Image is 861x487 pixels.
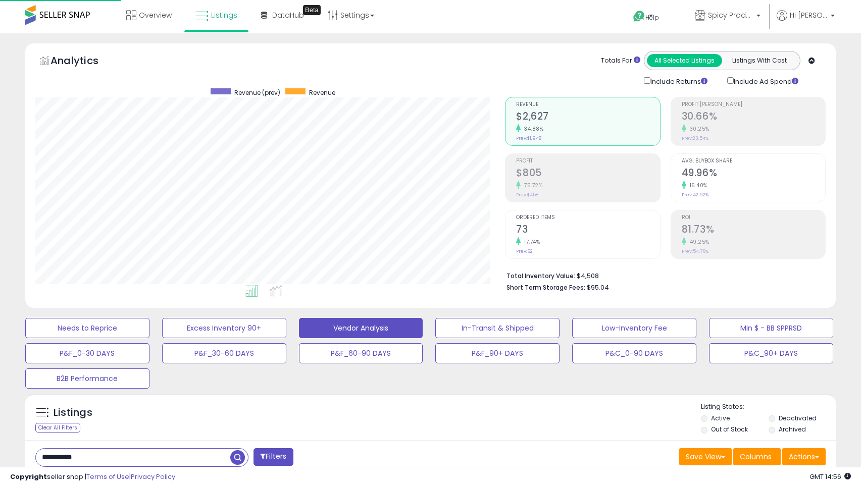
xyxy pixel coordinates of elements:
[709,318,833,338] button: Min $ - BB SPPRSD
[507,272,575,280] b: Total Inventory Value:
[516,248,533,254] small: Prev: 62
[645,13,659,22] span: Help
[131,472,175,481] a: Privacy Policy
[682,158,825,164] span: Avg. Buybox Share
[25,368,149,389] button: B2B Performance
[25,343,149,363] button: P&F_0-30 DAYS
[435,343,560,363] button: P&F_90+ DAYS
[234,88,280,97] span: Revenue (prev)
[682,102,825,107] span: Profit [PERSON_NAME]
[25,318,149,338] button: Needs to Reprice
[809,472,851,481] span: 2025-10-7 14:56 GMT
[686,182,707,189] small: 16.40%
[682,135,708,141] small: Prev: 23.54%
[708,10,753,20] span: Spicy Products
[701,402,836,412] p: Listing States:
[254,448,293,466] button: Filters
[779,425,806,434] label: Archived
[682,248,708,254] small: Prev: 54.76%
[601,56,640,66] div: Totals For
[711,414,730,422] label: Active
[572,343,696,363] button: P&C_0-90 DAYS
[516,224,660,237] h2: 73
[633,10,645,23] i: Get Help
[682,192,708,198] small: Prev: 42.92%
[507,269,818,281] li: $4,508
[54,406,92,420] h5: Listings
[625,3,679,33] a: Help
[636,75,720,87] div: Include Returns
[162,318,286,338] button: Excess Inventory 90+
[733,448,781,465] button: Columns
[516,158,660,164] span: Profit
[587,283,609,292] span: $95.04
[709,343,833,363] button: P&C_90+ DAYS
[303,5,321,15] div: Tooltip anchor
[790,10,828,20] span: Hi [PERSON_NAME]
[777,10,835,33] a: Hi [PERSON_NAME]
[682,215,825,221] span: ROI
[272,10,304,20] span: DataHub
[711,425,748,434] label: Out of Stock
[10,472,47,481] strong: Copyright
[516,215,660,221] span: Ordered Items
[521,125,543,133] small: 34.88%
[516,111,660,124] h2: $2,627
[507,283,585,292] b: Short Term Storage Fees:
[647,54,722,67] button: All Selected Listings
[521,182,542,189] small: 75.72%
[211,10,237,20] span: Listings
[572,318,696,338] button: Low-Inventory Fee
[686,238,710,246] small: 49.25%
[299,318,423,338] button: Vendor Analysis
[435,318,560,338] button: In-Transit & Shipped
[516,102,660,107] span: Revenue
[682,111,825,124] h2: 30.66%
[86,472,129,481] a: Terms of Use
[682,167,825,181] h2: 49.96%
[722,54,797,67] button: Listings With Cost
[50,53,118,70] h5: Analytics
[679,448,732,465] button: Save View
[686,125,710,133] small: 30.25%
[309,88,335,97] span: Revenue
[516,192,538,198] small: Prev: $458
[516,135,541,141] small: Prev: $1,948
[139,10,172,20] span: Overview
[782,448,826,465] button: Actions
[779,414,817,422] label: Deactivated
[299,343,423,363] button: P&F_60-90 DAYS
[521,238,540,246] small: 17.74%
[740,452,772,462] span: Columns
[35,423,80,432] div: Clear All Filters
[682,224,825,237] h2: 81.73%
[720,75,815,87] div: Include Ad Spend
[10,472,175,482] div: seller snap | |
[162,343,286,363] button: P&F_30-60 DAYS
[516,167,660,181] h2: $805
